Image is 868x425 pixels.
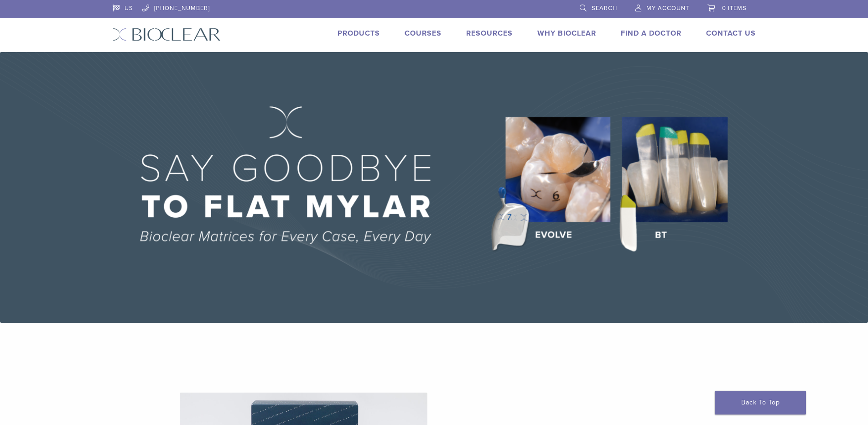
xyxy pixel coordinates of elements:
[722,5,747,12] span: 0 items
[405,29,442,38] a: Courses
[646,5,689,12] span: My Account
[715,391,806,415] a: Back To Top
[338,29,380,38] a: Products
[113,28,221,41] img: Bioclear
[621,29,681,38] a: Find A Doctor
[592,5,617,12] span: Search
[537,29,596,38] a: Why Bioclear
[706,29,756,38] a: Contact Us
[466,29,513,38] a: Resources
